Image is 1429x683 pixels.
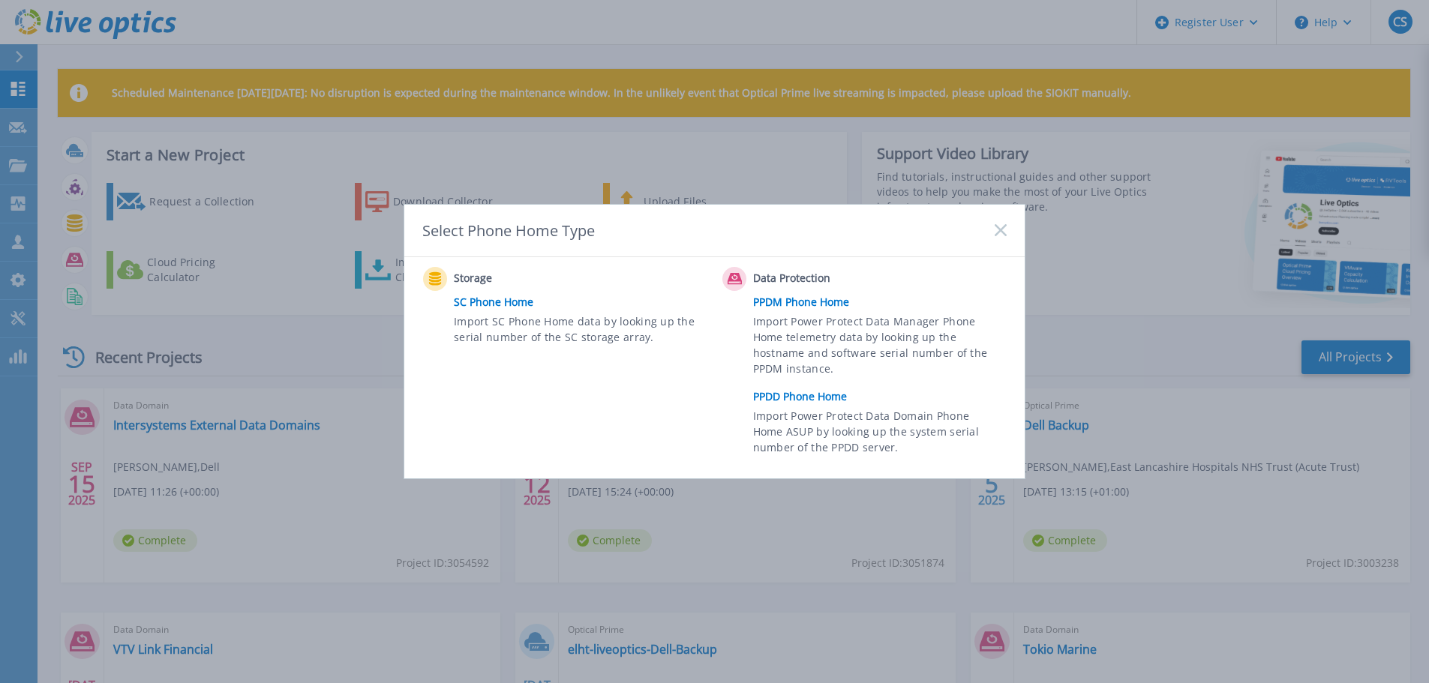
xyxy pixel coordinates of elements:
a: SC Phone Home [454,291,715,313]
span: Import Power Protect Data Manager Phone Home telemetry data by looking up the hostname and softwa... [753,313,1003,382]
span: Import SC Phone Home data by looking up the serial number of the SC storage array. [454,313,704,348]
span: Storage [454,270,603,288]
div: Select Phone Home Type [422,220,596,241]
a: PPDD Phone Home [753,385,1014,408]
span: Data Protection [753,270,902,288]
span: Import Power Protect Data Domain Phone Home ASUP by looking up the system serial number of the PP... [753,408,1003,460]
a: PPDM Phone Home [753,291,1014,313]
